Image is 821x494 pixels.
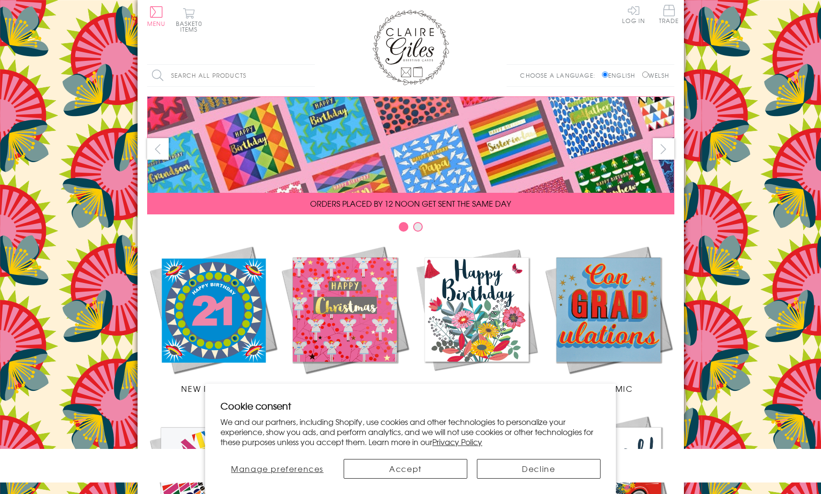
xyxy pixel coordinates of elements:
input: English [602,71,608,78]
label: English [602,71,640,80]
p: Choose a language: [520,71,600,80]
button: Manage preferences [220,459,334,479]
span: Menu [147,19,166,28]
input: Search [305,65,315,86]
span: Academic [584,383,633,394]
a: Christmas [279,244,411,394]
button: prev [147,138,169,160]
a: Birthdays [411,244,543,394]
span: ORDERS PLACED BY 12 NOON GET SENT THE SAME DAY [310,198,511,209]
a: New Releases [147,244,279,394]
button: next [653,138,674,160]
label: Welsh [642,71,670,80]
a: Academic [543,244,674,394]
input: Welsh [642,71,648,78]
a: Log In [622,5,645,24]
span: 0 items [180,19,202,34]
span: Trade [659,5,679,24]
span: Manage preferences [231,463,324,474]
button: Basket0 items [176,8,202,32]
h2: Cookie consent [220,399,601,412]
button: Decline [477,459,601,479]
button: Accept [344,459,467,479]
a: Privacy Policy [432,436,482,447]
p: We and our partners, including Shopify, use cookies and other technologies to personalize your ex... [220,417,601,447]
span: Christmas [320,383,369,394]
a: Trade [659,5,679,25]
span: Birthdays [453,383,499,394]
button: Carousel Page 1 (Current Slide) [399,222,408,232]
div: Carousel Pagination [147,222,674,236]
input: Search all products [147,65,315,86]
span: New Releases [181,383,244,394]
button: Carousel Page 2 [413,222,423,232]
img: Claire Giles Greetings Cards [372,10,449,85]
button: Menu [147,6,166,26]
